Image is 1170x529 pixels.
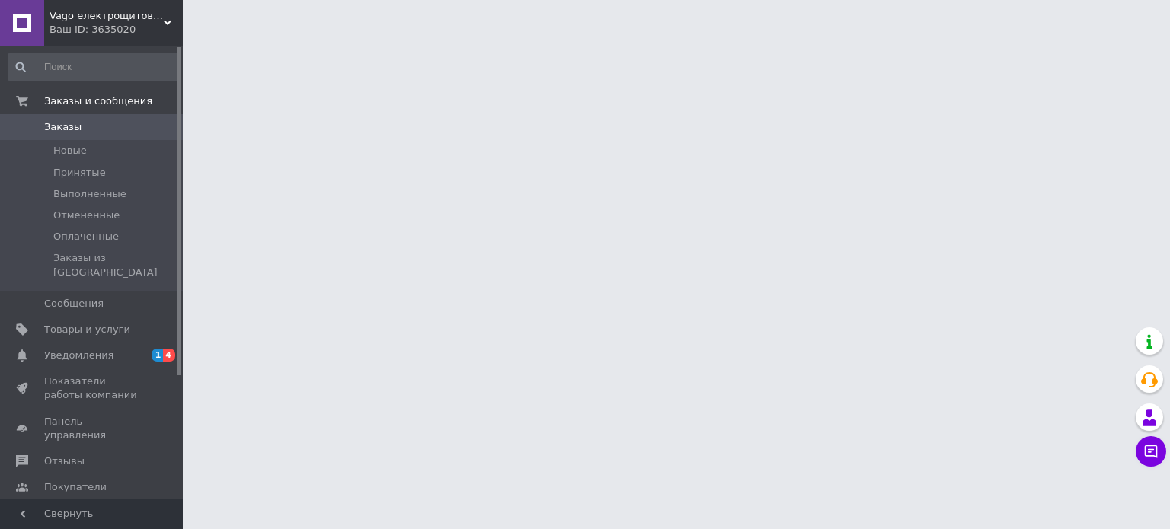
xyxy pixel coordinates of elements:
span: Отмененные [53,209,120,222]
span: Выполненные [53,187,126,201]
span: Новые [53,144,87,158]
span: Сообщения [44,297,104,311]
span: Оплаченные [53,230,119,244]
span: Панель управления [44,415,141,442]
span: Отзывы [44,454,85,468]
div: Ваш ID: 3635020 [50,23,183,37]
span: Покупатели [44,480,107,494]
span: Заказы и сообщения [44,94,152,108]
span: Показатели работы компании [44,374,141,402]
span: Принятые [53,166,106,180]
span: Товары и услуги [44,323,130,336]
span: 1 [152,349,164,362]
span: Заказы [44,120,82,134]
span: Заказы из [GEOGRAPHIC_DATA] [53,251,178,279]
span: Vago електрощитове та телекомунікаційне обладнання [50,9,164,23]
span: Уведомления [44,349,113,362]
span: 4 [163,349,175,362]
input: Поиск [8,53,180,81]
button: Чат с покупателем [1136,436,1166,467]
